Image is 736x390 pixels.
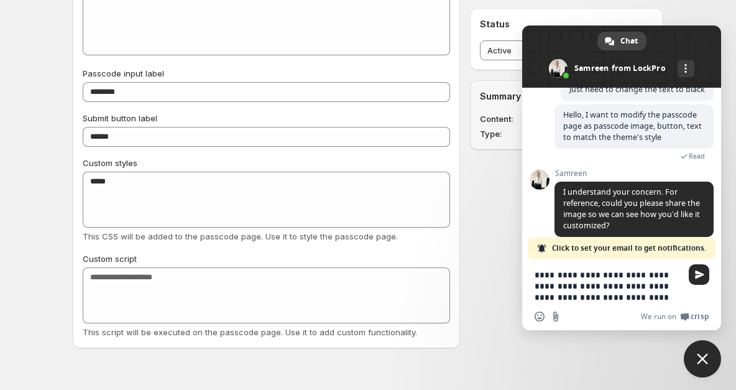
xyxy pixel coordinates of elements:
[480,90,653,103] h2: Summary
[554,169,714,178] span: Samreen
[552,238,706,259] span: Click to set your email to get notifications.
[551,312,561,322] span: Send a file
[480,128,520,140] dt: Type :
[678,60,694,77] div: More channels
[689,264,709,285] span: Send
[620,32,638,50] span: Chat
[83,254,137,264] span: Custom script
[563,187,700,231] span: I understand your concern. For reference, could you please share the image so we can see how you’...
[83,327,417,337] span: This script will be executed on the passcode page. Use it to add custom functionality.
[535,269,681,303] textarea: Compose your message...
[641,312,676,322] span: We run on
[689,152,705,160] span: Read
[684,340,721,378] div: Close chat
[641,312,709,322] a: We run onCrisp
[83,113,157,123] span: Submit button label
[569,84,705,95] span: Just need to change the text to black
[563,109,702,142] span: Hello, I want to modify the passcode page as passcode image, button, text to match the theme's style
[83,158,137,168] span: Custom styles
[691,312,709,322] span: Crisp
[83,231,398,241] span: This CSS will be added to the passcode page. Use it to style the passcode page.
[597,32,646,50] div: Chat
[535,312,545,322] span: Insert an emoji
[480,113,520,125] dt: Content :
[83,68,164,78] span: Passcode input label
[480,18,653,30] h2: Status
